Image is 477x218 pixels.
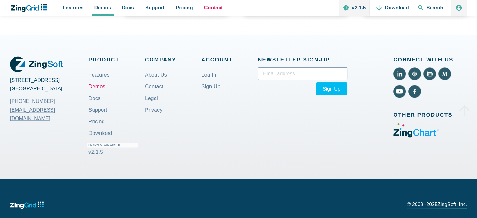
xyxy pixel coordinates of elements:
input: Email address [258,67,347,80]
a: Contact [145,79,163,94]
span: Newsletter Sign‑up [258,55,347,64]
a: Legal [145,91,158,106]
a: View Github (External) [423,67,436,80]
span: 2025 [426,202,437,207]
a: About Us [145,67,167,82]
address: [STREET_ADDRESS] [GEOGRAPHIC_DATA] [10,76,88,105]
a: View Facebook (External) [408,85,421,98]
a: Download [88,126,112,141]
a: View Code Pen (External) [408,67,421,80]
a: ZingGrid Logo [10,55,63,73]
a: Learn More About v2.1.5 [88,138,139,159]
a: View LinkedIn (External) [393,67,406,80]
small: Learn More About [87,143,138,147]
a: Visit ZingChart (External) [393,133,439,139]
a: ZingGrid logo [10,199,44,210]
a: Support [88,103,107,117]
span: Demos [94,3,111,12]
span: Connect With Us [393,55,467,64]
a: Log In [201,67,216,82]
span: Support [145,3,164,12]
span: Other Products [393,110,467,120]
span: Contact [204,3,223,12]
a: [EMAIL_ADDRESS][DOMAIN_NAME] [10,106,88,123]
span: Account [201,55,258,64]
a: Features [88,67,109,82]
a: [PHONE_NUMBER] [10,97,55,105]
a: Docs [88,91,101,106]
span: Pricing [176,3,193,12]
span: Company [145,55,201,64]
a: View Medium (External) [438,67,451,80]
span: Docs [122,3,134,12]
a: Pricing [88,114,105,129]
a: Sign Up [201,79,220,94]
span: v2.1.5 [88,149,103,155]
a: View YouTube (External) [393,85,406,98]
p: © 2009 - ZingSoft, Inc. [407,202,467,208]
a: Demos [88,79,105,94]
span: Features [63,3,84,12]
button: Sign Up [316,82,347,95]
a: Privacy [145,103,162,117]
span: Product [88,55,145,64]
a: ZingChart Logo. Click to return to the homepage [10,4,50,12]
